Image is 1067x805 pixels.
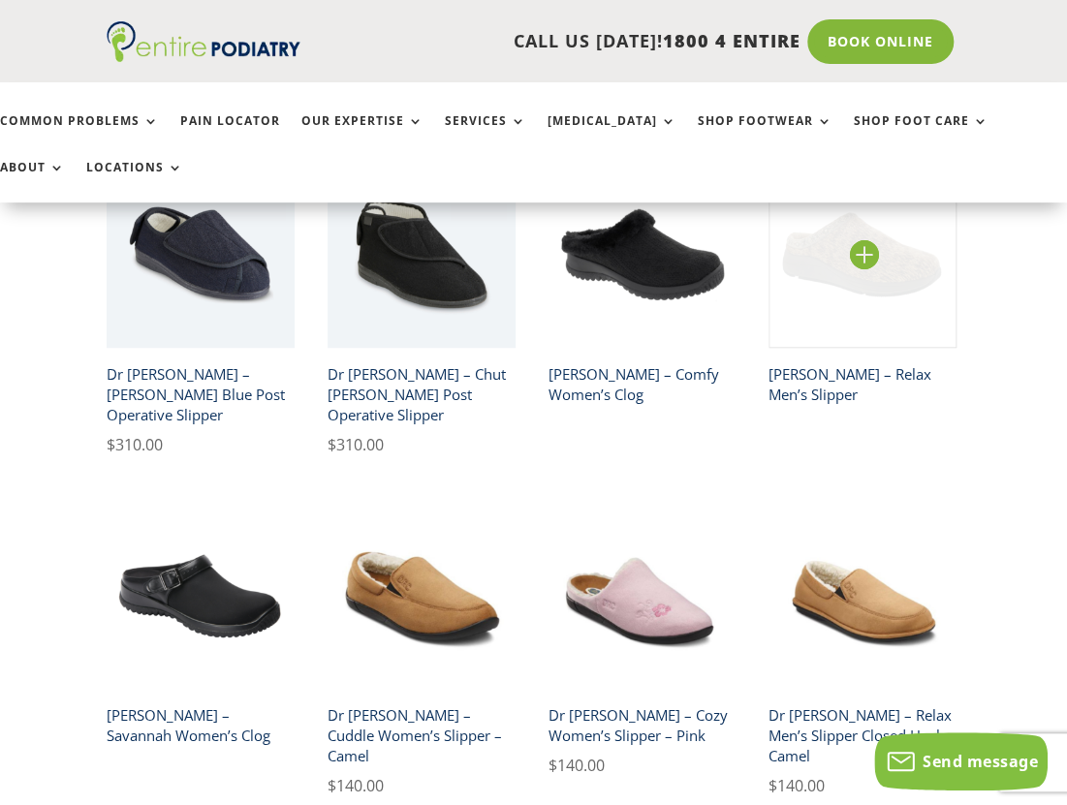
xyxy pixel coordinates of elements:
[698,114,832,156] a: Shop Footwear
[328,160,516,457] a: chut dr comfort gary black mens slipperDr [PERSON_NAME] – Chut [PERSON_NAME] Post Operative Slipp...
[328,775,384,796] bdi: 140.00
[548,356,736,412] h2: [PERSON_NAME] – Comfy Women’s Clog
[445,114,526,156] a: Services
[107,356,295,432] h2: Dr [PERSON_NAME] – [PERSON_NAME] Blue Post Operative Slipper
[107,46,300,66] a: Entire Podiatry
[769,775,777,796] span: $
[854,114,989,156] a: Shop Foot Care
[923,751,1038,772] span: Send message
[548,755,556,776] span: $
[107,160,295,348] img: chut dr comfort franki blue slipper
[328,775,336,796] span: $
[769,697,957,773] h2: Dr [PERSON_NAME] – Relax Men’s Slipper Closed Heel – Camel
[874,732,1048,790] button: Send message
[107,501,295,753] a: savannah drew shoe black leather slipper entire podiatry[PERSON_NAME] – Savannah Women’s Clog
[807,19,954,64] a: Book Online
[548,755,604,776] bdi: 140.00
[769,356,957,412] h2: [PERSON_NAME] – Relax Men’s Slipper
[769,501,957,689] img: relax dr comfort camel mens slipper
[548,501,736,778] a: cozy dr comfort pink womens slipperDr [PERSON_NAME] – Cozy Women’s Slipper – Pink $140.00
[769,160,957,348] img: relax drew shoe brown sweater mens slipper entire podiatry
[548,501,736,689] img: cozy dr comfort pink womens slipper
[769,775,825,796] bdi: 140.00
[107,434,115,455] span: $
[328,697,516,773] h2: Dr [PERSON_NAME] – Cuddle Women’s Slipper – Camel
[86,161,183,202] a: Locations
[328,434,384,455] bdi: 310.00
[328,160,516,348] img: chut dr comfort gary black mens slipper
[769,160,957,412] a: relax drew shoe brown sweater mens slipper entire podiatry[PERSON_NAME] – Relax Men’s Slipper
[663,29,800,52] span: 1800 4 ENTIRE
[328,501,516,689] img: cuddle dr comfort camel womens slipper
[328,434,336,455] span: $
[107,21,300,62] img: logo (1)
[328,501,516,798] a: cuddle dr comfort camel womens slipperDr [PERSON_NAME] – Cuddle Women’s Slipper – Camel $140.00
[548,697,736,753] h2: Dr [PERSON_NAME] – Cozy Women’s Slipper – Pink
[548,114,676,156] a: [MEDICAL_DATA]
[300,29,800,54] p: CALL US [DATE]!
[548,160,736,412] a: comfy drew shoe black sweater slipper entire podiatry[PERSON_NAME] – Comfy Women’s Clog
[107,160,295,457] a: chut dr comfort franki blue slipperDr [PERSON_NAME] – [PERSON_NAME] Blue Post Operative Slipper $...
[180,114,280,156] a: Pain Locator
[107,501,295,689] img: savannah drew shoe black leather slipper entire podiatry
[328,356,516,432] h2: Dr [PERSON_NAME] – Chut [PERSON_NAME] Post Operative Slipper
[107,697,295,753] h2: [PERSON_NAME] – Savannah Women’s Clog
[301,114,424,156] a: Our Expertise
[548,160,736,348] img: comfy drew shoe black sweater slipper entire podiatry
[769,501,957,798] a: relax dr comfort camel mens slipperDr [PERSON_NAME] – Relax Men’s Slipper Closed Heel – Camel $14...
[107,434,163,455] bdi: 310.00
